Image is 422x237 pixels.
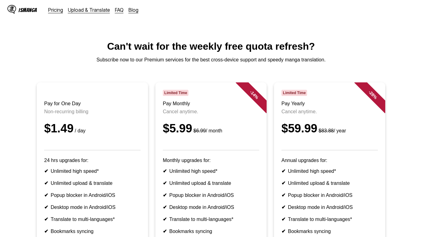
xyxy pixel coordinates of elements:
div: $1.49 [44,122,141,135]
li: Bookmarks syncing [163,228,259,234]
b: ✔ [44,168,48,174]
li: Translate to multi-languages* [163,216,259,222]
div: $59.99 [281,122,378,135]
p: 24 hrs upgrades for: [44,158,141,163]
p: Cancel anytime. [281,109,378,114]
b: ✔ [163,205,167,210]
img: IsManga Logo [7,5,16,14]
a: IsManga LogoIsManga [7,5,48,15]
small: / month [192,128,222,133]
b: ✔ [163,229,167,234]
h3: Pay for One Day [44,101,141,106]
div: - 28 % [354,76,391,113]
div: $5.99 [163,122,259,135]
li: Unlimited upload & translate [44,180,141,186]
li: Unlimited high speed* [44,168,141,174]
li: Desktop mode in Android/iOS [163,204,259,210]
b: ✔ [281,168,285,174]
b: ✔ [44,217,48,222]
b: ✔ [281,181,285,186]
b: ✔ [281,193,285,198]
b: ✔ [44,229,48,234]
b: ✔ [163,168,167,174]
b: ✔ [281,205,285,210]
span: Limited Time [281,90,307,96]
b: ✔ [44,181,48,186]
s: $6.99 [193,128,206,133]
div: IsManga [19,7,37,13]
li: Bookmarks syncing [44,228,141,234]
p: Monthly upgrades for: [163,158,259,163]
b: ✔ [44,193,48,198]
a: Pricing [48,7,63,13]
li: Unlimited upload & translate [281,180,378,186]
a: Blog [129,7,138,13]
b: ✔ [44,205,48,210]
div: - 14 % [236,76,273,113]
h3: Pay Yearly [281,101,378,106]
p: Annual upgrades for: [281,158,378,163]
b: ✔ [163,181,167,186]
li: Unlimited upload & translate [163,180,259,186]
small: / day [74,128,86,133]
a: Upload & Translate [68,7,110,13]
a: FAQ [115,7,124,13]
p: Non-recurring billing [44,109,141,114]
li: Desktop mode in Android/iOS [44,204,141,210]
small: / year [317,128,346,133]
li: Popup blocker in Android/iOS [281,192,378,198]
li: Bookmarks syncing [281,228,378,234]
b: ✔ [163,217,167,222]
li: Popup blocker in Android/iOS [44,192,141,198]
li: Unlimited high speed* [281,168,378,174]
li: Translate to multi-languages* [281,216,378,222]
h3: Pay Monthly [163,101,259,106]
b: ✔ [163,193,167,198]
li: Popup blocker in Android/iOS [163,192,259,198]
s: $83.88 [319,128,334,133]
li: Unlimited high speed* [163,168,259,174]
span: Limited Time [163,90,188,96]
b: ✔ [281,229,285,234]
b: ✔ [281,217,285,222]
p: Subscribe now to our Premium services for the best cross-device support and speedy manga translat... [5,57,417,63]
p: Cancel anytime. [163,109,259,114]
li: Translate to multi-languages* [44,216,141,222]
h1: Can't wait for the weekly free quota refresh? [5,41,417,52]
li: Desktop mode in Android/iOS [281,204,378,210]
